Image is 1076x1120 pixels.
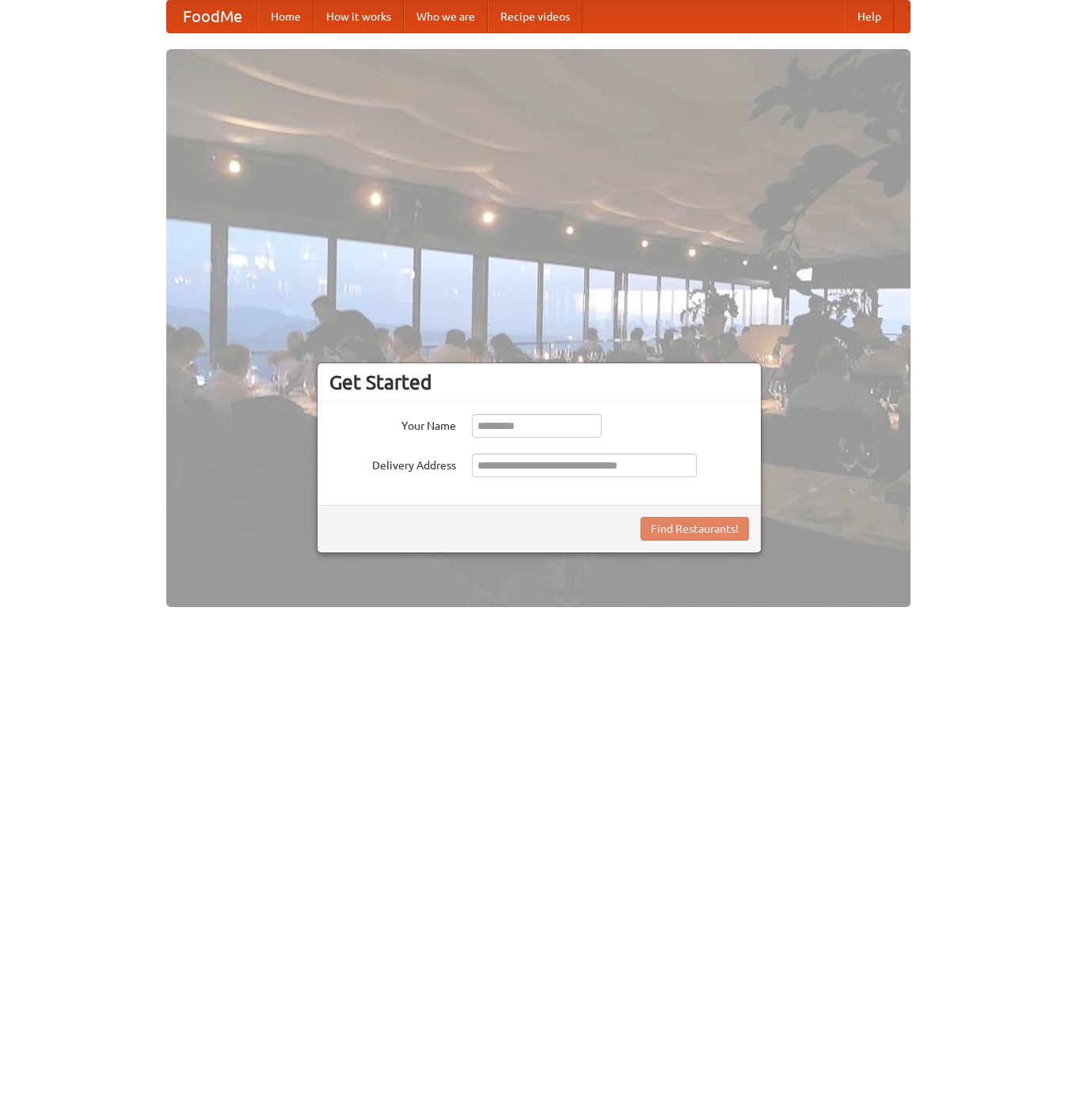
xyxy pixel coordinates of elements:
[488,1,583,32] a: Recipe videos
[845,1,894,32] a: Help
[329,414,456,434] label: Your Name
[258,1,314,32] a: Home
[314,1,404,32] a: How it works
[167,1,258,32] a: FoodMe
[404,1,488,32] a: Who we are
[641,517,749,541] button: Find Restaurants!
[329,370,749,394] h3: Get Started
[329,454,456,473] label: Delivery Address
